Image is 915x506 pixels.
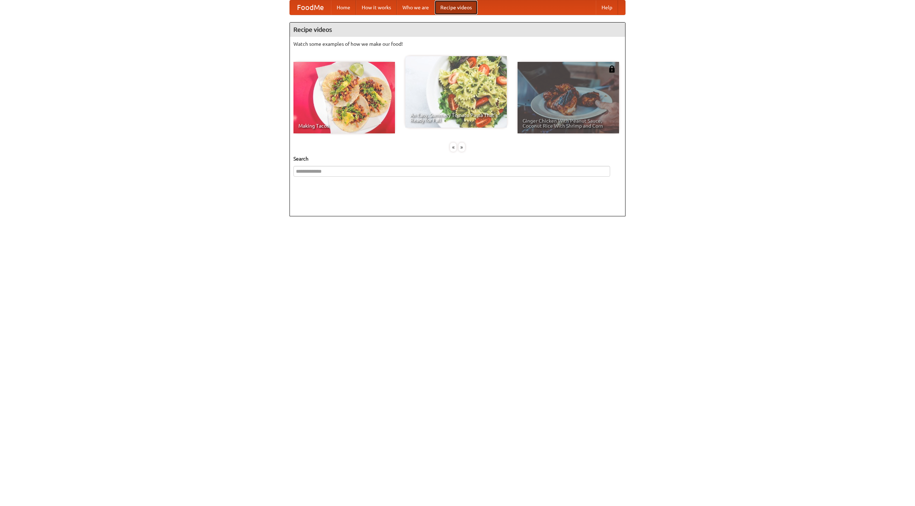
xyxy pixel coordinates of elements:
img: 483408.png [608,65,615,73]
h5: Search [293,155,622,162]
p: Watch some examples of how we make our food! [293,40,622,48]
a: Help [596,0,618,15]
a: Who we are [397,0,435,15]
a: FoodMe [290,0,331,15]
a: Home [331,0,356,15]
div: « [450,143,456,152]
span: An Easy, Summery Tomato Pasta That's Ready for Fall [410,113,502,123]
a: Making Tacos [293,62,395,133]
span: Making Tacos [298,123,390,128]
a: How it works [356,0,397,15]
a: Recipe videos [435,0,478,15]
div: » [459,143,465,152]
h4: Recipe videos [290,23,625,37]
a: An Easy, Summery Tomato Pasta That's Ready for Fall [405,56,507,128]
